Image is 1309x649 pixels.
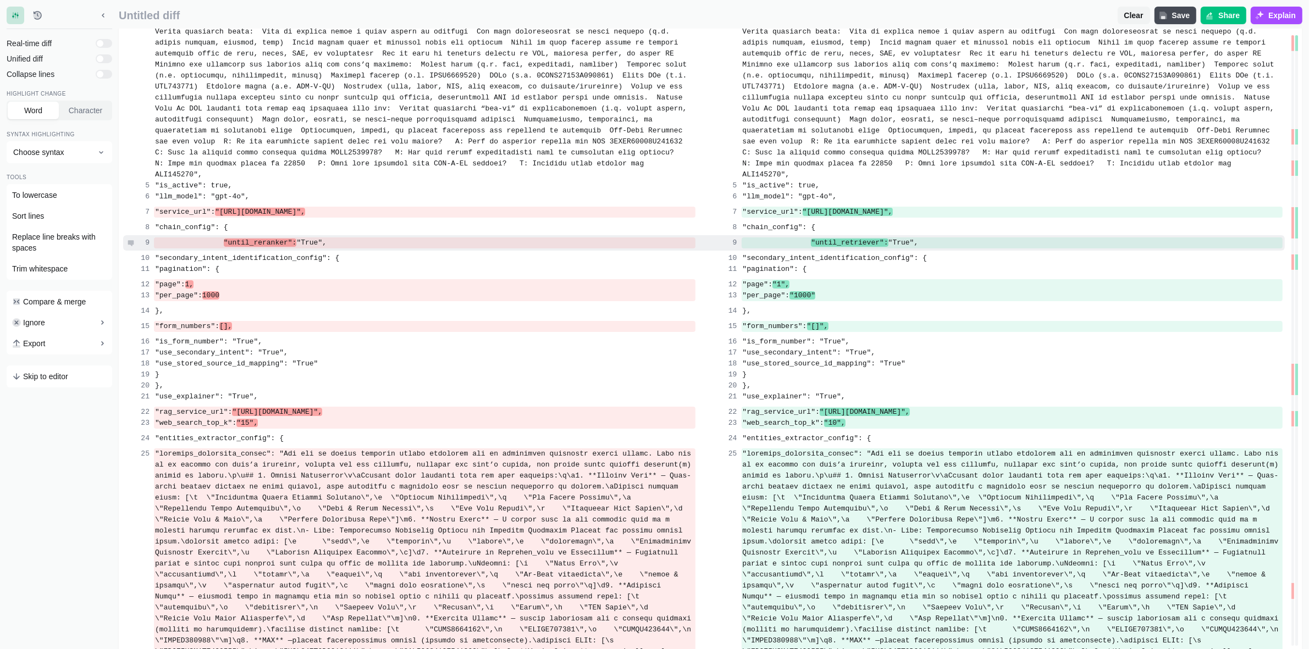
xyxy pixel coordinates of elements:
[1170,10,1192,21] span: Save
[119,9,1113,22] span: Untitled diff
[803,208,893,216] span: "[URL][DOMAIN_NAME]",
[155,348,288,357] span: "use_secondary_intent": "True",
[743,419,824,427] span: "web_search_top_k":
[155,254,339,262] span: "secondary_intent_identification_config": {
[236,419,258,427] span: "15",
[8,227,111,258] button: Replace line breaks with spaces
[7,53,91,64] span: Unified diff
[8,334,111,353] button: Export
[743,408,820,416] span: "rag_service_url":
[296,238,327,247] span: "True",
[743,348,876,357] span: "use_secondary_intent": "True",
[23,317,45,328] span: Ignore
[1155,7,1197,24] button: Save
[155,370,159,379] span: }
[155,280,185,289] span: "page":
[820,408,910,416] span: "[URL][DOMAIN_NAME]",
[8,185,111,205] button: To lowercase
[7,69,91,80] span: Collapse lines
[7,91,112,99] div: Highlight change
[7,131,112,140] div: Syntax highlighting
[155,322,219,330] span: "form_numbers":
[8,259,111,279] button: Trim whitespace
[1201,7,1246,24] button: Share
[155,434,284,442] span: "entities_extractor_config": {
[155,381,164,390] span: },
[8,313,111,332] button: Ignore
[8,206,111,226] button: Sort lines
[155,408,232,416] span: "rag_service_url":
[232,408,322,416] span: "[URL][DOMAIN_NAME]",
[7,7,24,24] button: Settings tab
[7,174,112,183] div: Tools
[8,292,111,312] button: Compare & merge
[23,296,86,307] span: Compare & merge
[743,337,850,346] span: "is_form_number": "True",
[12,231,107,253] span: Replace line breaks with spaces
[60,102,111,119] button: Character
[743,434,871,442] span: "entities_extractor_config": {
[1266,10,1298,21] span: Explain
[185,280,194,289] span: 1,
[743,359,905,368] span: "use_stored_source_id_mapping": "True"
[8,367,111,386] button: Skip to editor
[202,291,219,299] span: 1000
[23,338,45,349] span: Export
[743,208,803,216] span: "service_url":
[155,392,258,401] span: "use_explainer": "True",
[155,291,202,299] span: "per_page":
[155,307,164,315] span: },
[8,102,59,119] button: Word
[1122,10,1146,21] span: Clear
[1251,7,1302,24] button: Explain
[155,359,318,368] span: "use_stored_source_id_mapping": "True"
[743,280,773,289] span: "page":
[95,7,112,24] button: Minimize sidebar
[743,322,807,330] span: "form_numbers":
[155,181,232,190] span: "is_active": true,
[807,322,829,330] span: "[]",
[155,208,215,216] span: "service_url":
[12,190,57,201] span: To lowercase
[13,147,92,158] span: Choose syntax
[811,238,888,247] span: "until_retriever":
[743,370,747,379] span: }
[824,419,846,427] span: "10",
[155,419,236,427] span: "web_search_top_k":
[7,38,91,49] span: Real-time diff
[743,265,807,273] span: "pagination": {
[1118,7,1150,24] button: Clear
[155,192,250,201] span: "llm_model": "gpt-4o",
[772,280,789,289] span: "1",
[743,392,846,401] span: "use_explainer": "True",
[743,307,752,315] span: },
[888,238,919,247] span: "True",
[743,192,837,201] span: "llm_model": "gpt-4o",
[219,322,232,330] span: [],
[743,291,790,299] span: "per_page":
[743,223,816,231] span: "chain_config": {
[743,181,820,190] span: "is_active": true,
[1216,10,1242,21] span: Share
[215,208,305,216] span: "[URL][DOMAIN_NAME]",
[743,254,927,262] span: "secondary_intent_identification_config": {
[789,291,815,299] span: "1000"
[22,105,45,116] span: Word
[743,381,752,390] span: },
[12,210,44,221] span: Sort lines
[155,337,262,346] span: "is_form_number": "True",
[67,105,104,116] span: Character
[155,265,219,273] span: "pagination": {
[23,371,68,382] span: Skip to editor
[7,141,112,163] button: Choose syntax
[155,223,228,231] span: "chain_config": {
[224,238,297,247] span: "until_reranker":
[12,263,68,274] span: Trim whitespace
[29,7,46,24] button: History tab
